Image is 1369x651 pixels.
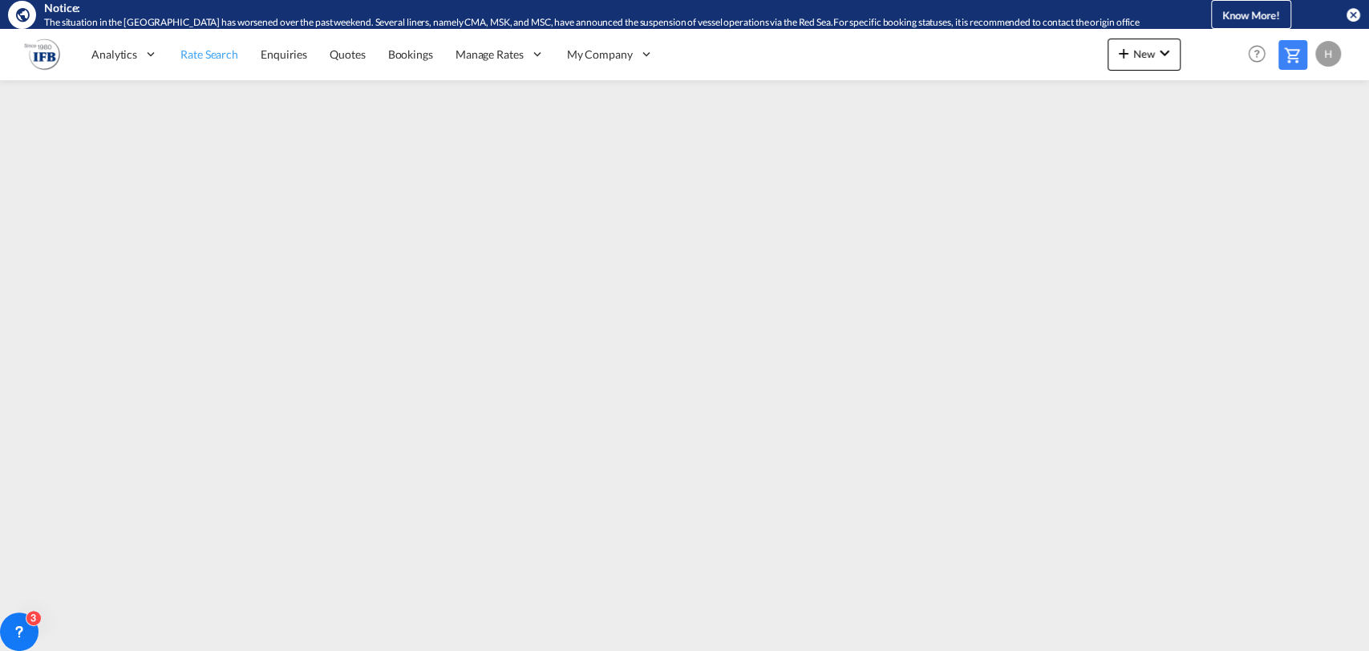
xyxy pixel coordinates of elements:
[567,47,633,63] span: My Company
[1243,40,1270,67] span: Help
[261,47,307,61] span: Enquiries
[318,28,376,80] a: Quotes
[556,28,665,80] div: My Company
[1315,41,1341,67] div: H
[377,28,444,80] a: Bookings
[24,36,60,72] img: b628ab10256c11eeb52753acbc15d091.png
[44,16,1158,30] div: The situation in the Red Sea has worsened over the past weekend. Several liners, namely CMA, MSK,...
[1108,39,1181,71] button: icon-plus 400-fgNewicon-chevron-down
[1345,6,1361,22] button: icon-close-circle
[180,47,238,61] span: Rate Search
[169,28,249,80] a: Rate Search
[456,47,524,63] span: Manage Rates
[1114,43,1133,63] md-icon: icon-plus 400-fg
[249,28,318,80] a: Enquiries
[330,47,365,61] span: Quotes
[91,47,137,63] span: Analytics
[388,47,433,61] span: Bookings
[14,6,30,22] md-icon: icon-earth
[444,28,556,80] div: Manage Rates
[1222,9,1280,22] span: Know More!
[80,28,169,80] div: Analytics
[1114,47,1174,60] span: New
[1155,43,1174,63] md-icon: icon-chevron-down
[1243,40,1278,69] div: Help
